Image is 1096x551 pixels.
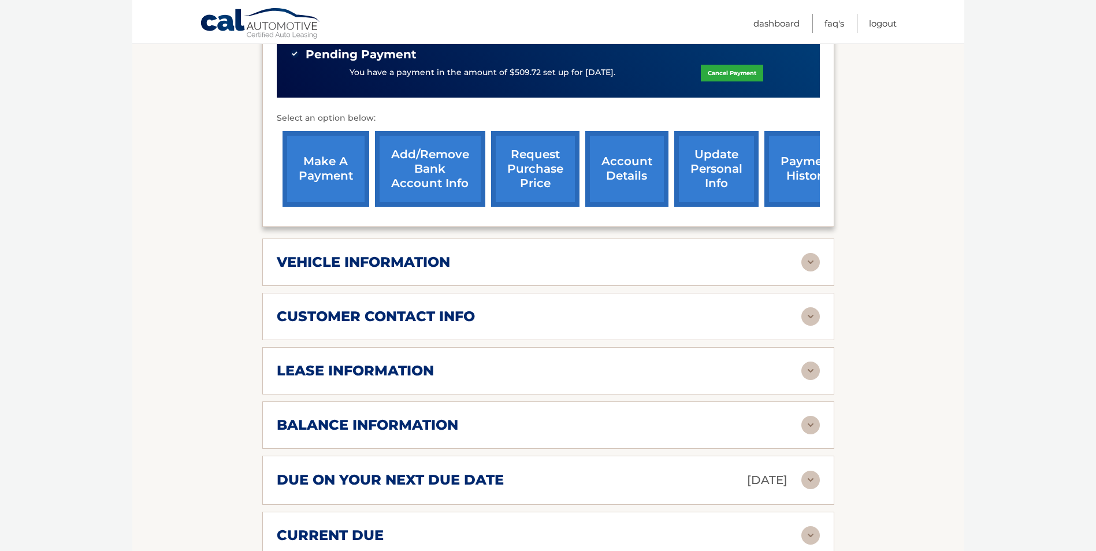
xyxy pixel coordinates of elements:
[764,131,851,207] a: payment history
[491,131,579,207] a: request purchase price
[801,471,820,489] img: accordion-rest.svg
[753,14,800,33] a: Dashboard
[277,471,504,489] h2: due on your next due date
[801,362,820,380] img: accordion-rest.svg
[350,66,615,79] p: You have a payment in the amount of $509.72 set up for [DATE].
[306,47,417,62] span: Pending Payment
[277,362,434,379] h2: lease information
[869,14,897,33] a: Logout
[747,470,787,490] p: [DATE]
[277,308,475,325] h2: customer contact info
[277,254,450,271] h2: vehicle information
[277,416,458,434] h2: balance information
[701,65,763,81] a: Cancel Payment
[375,131,485,207] a: Add/Remove bank account info
[801,307,820,326] img: accordion-rest.svg
[200,8,321,41] a: Cal Automotive
[277,111,820,125] p: Select an option below:
[801,416,820,434] img: accordion-rest.svg
[801,253,820,271] img: accordion-rest.svg
[283,131,369,207] a: make a payment
[674,131,759,207] a: update personal info
[801,526,820,545] img: accordion-rest.svg
[824,14,844,33] a: FAQ's
[291,50,299,58] img: check-green.svg
[585,131,668,207] a: account details
[277,527,384,544] h2: current due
